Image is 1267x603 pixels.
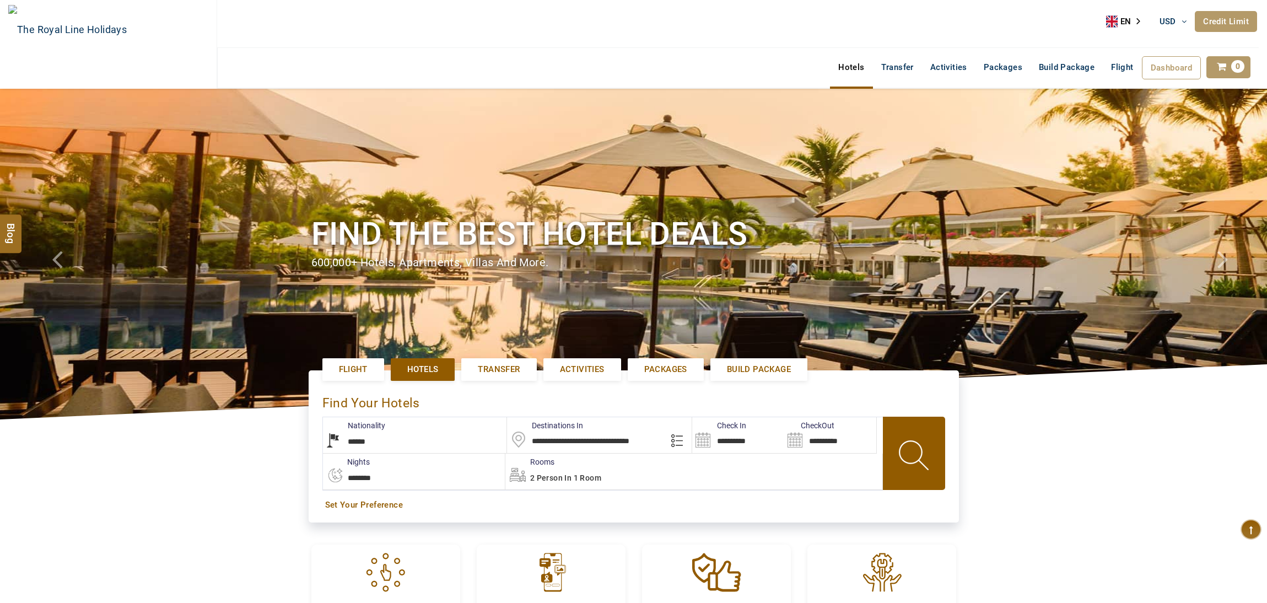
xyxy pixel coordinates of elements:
span: Dashboard [1151,63,1193,73]
div: Language [1106,13,1148,30]
label: nights [322,456,370,467]
aside: Language selected: English [1106,13,1148,30]
span: USD [1160,17,1176,26]
span: Build Package [727,364,791,375]
a: EN [1106,13,1148,30]
label: Nationality [323,420,385,431]
a: Packages [628,358,704,381]
div: 600,000+ hotels, apartments, villas and more. [311,255,956,271]
label: Rooms [505,456,554,467]
label: CheckOut [784,420,834,431]
div: Find Your Hotels [322,384,945,417]
a: Build Package [1031,56,1103,78]
span: Hotels [407,364,438,375]
label: Check In [692,420,746,431]
a: Transfer [461,358,536,381]
a: Activities [922,56,975,78]
a: Hotels [830,56,872,78]
a: Flight [1103,56,1141,67]
a: Build Package [710,358,807,381]
img: The Royal Line Holidays [8,5,127,55]
span: Packages [644,364,687,375]
a: Set Your Preference [325,499,942,511]
a: Transfer [873,56,922,78]
a: Credit Limit [1195,11,1257,32]
a: Flight [322,358,384,381]
a: Packages [975,56,1031,78]
span: Transfer [478,364,520,375]
span: Flight [1111,62,1133,73]
a: 0 [1206,56,1250,78]
span: Activities [560,364,605,375]
label: Destinations In [507,420,583,431]
input: Search [784,417,876,453]
span: 0 [1231,60,1244,73]
h1: Find the best hotel deals [311,213,956,255]
span: 2 Person in 1 Room [530,473,601,482]
a: Hotels [391,358,455,381]
a: Activities [543,358,621,381]
span: Flight [339,364,368,375]
input: Search [692,417,784,453]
